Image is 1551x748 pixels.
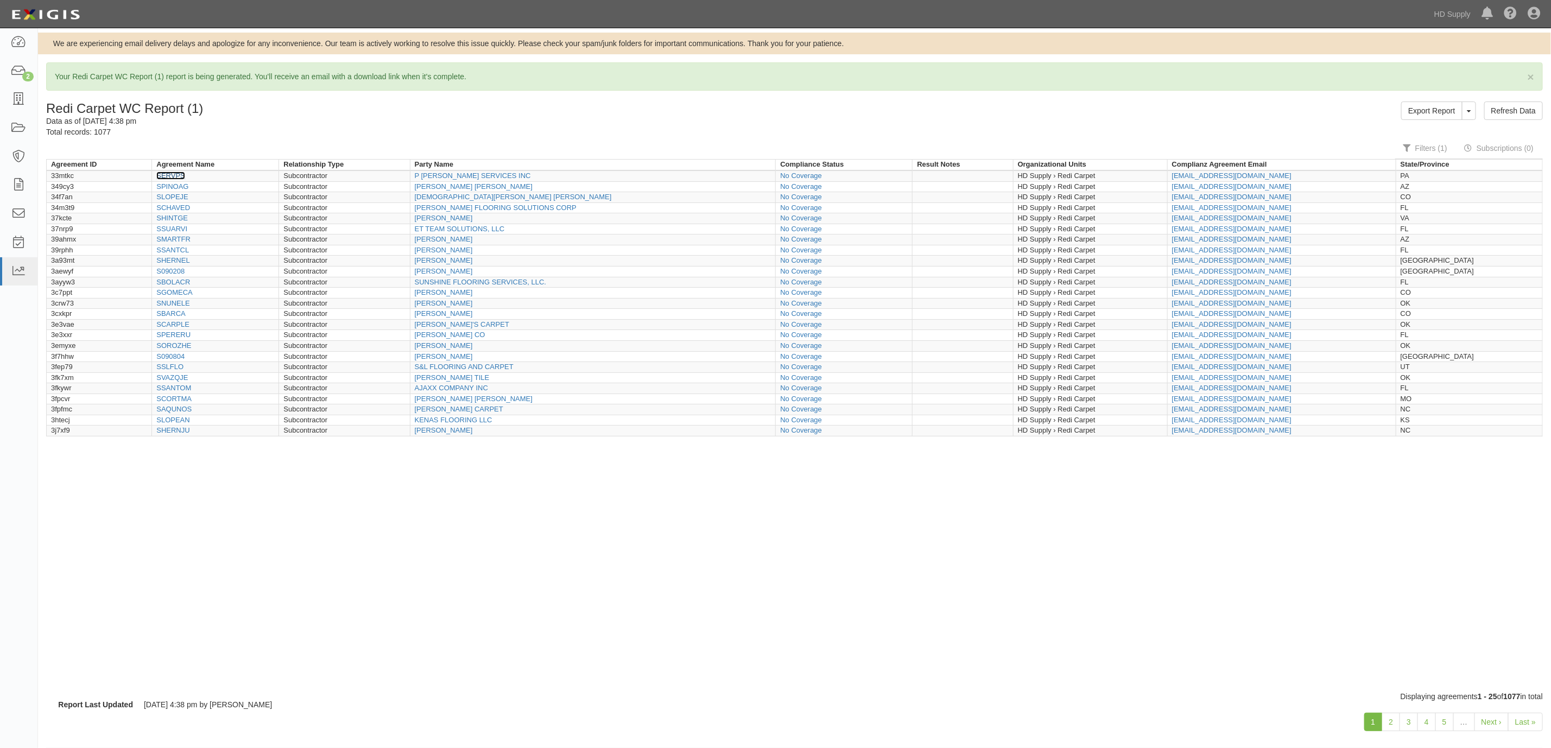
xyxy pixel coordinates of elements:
[1528,71,1534,83] span: ×
[415,405,503,413] a: [PERSON_NAME] CARPET
[46,699,133,710] dt: Report Last Updated
[156,172,185,180] a: SERVPS
[415,267,473,275] a: [PERSON_NAME]
[1013,170,1167,181] td: HD Supply › Redi Carpet
[46,102,787,116] h1: Redi Carpet WC Report (1)
[38,38,1551,49] div: We are experiencing email delivery delays and apologize for any inconvenience. Our team is active...
[47,415,152,426] td: 3htecj
[780,373,822,382] a: No Coverage
[1013,224,1167,234] td: HD Supply › Redi Carpet
[47,351,152,362] td: 3f7hhw
[1484,102,1543,120] a: Refresh Data
[156,426,189,434] a: SHERNJU
[1172,341,1292,350] a: [EMAIL_ADDRESS][DOMAIN_NAME]
[1018,160,1086,170] div: Organizational Units
[1172,235,1292,243] a: [EMAIL_ADDRESS][DOMAIN_NAME]
[1172,204,1292,212] a: [EMAIL_ADDRESS][DOMAIN_NAME]
[1396,213,1542,224] td: VA
[47,426,152,436] td: 3j7xf9
[1013,277,1167,288] td: HD Supply › Redi Carpet
[55,71,1534,82] p: Your Redi Carpet WC Report (1) report is being generated. You'll receive an email with a download...
[415,225,505,233] a: ET TEAM SOLUTIONS, LLC
[1172,160,1267,170] div: Complianz Agreement Email
[415,160,454,170] div: Party Name
[780,214,822,222] a: No Coverage
[1396,330,1542,341] td: FL
[46,126,787,137] div: Total records: 1077
[1435,713,1454,731] a: 5
[1396,319,1542,330] td: OK
[415,172,531,180] a: P [PERSON_NAME] SERVICES INC
[415,341,473,350] a: [PERSON_NAME]
[47,362,152,373] td: 3fep79
[1396,404,1542,415] td: NC
[8,5,83,24] img: logo-5460c22ac91f19d4615b14bd174203de0afe785f0fc80cf4dbbc73dc1793850b.png
[780,246,822,254] a: No Coverage
[47,340,152,351] td: 3emyxe
[1172,225,1292,233] a: [EMAIL_ADDRESS][DOMAIN_NAME]
[47,288,152,299] td: 3c7ppt
[47,372,152,383] td: 3fk7xm
[1396,181,1542,192] td: AZ
[279,202,410,213] td: Subcontractor
[780,235,822,243] a: No Coverage
[1401,102,1462,120] a: Export Report
[1528,71,1534,83] button: Close
[1013,256,1167,267] td: HD Supply › Redi Carpet
[47,213,152,224] td: 37kcte
[156,416,189,424] a: SLOPEAN
[668,691,1551,702] div: Displaying agreements of in total
[1396,298,1542,309] td: OK
[1013,202,1167,213] td: HD Supply › Redi Carpet
[415,278,547,286] a: SUNSHINE FLOORING SERVICES, LLC.
[279,298,410,309] td: Subcontractor
[279,426,410,436] td: Subcontractor
[415,320,509,328] a: [PERSON_NAME]'S CARPET
[1013,330,1167,341] td: HD Supply › Redi Carpet
[1396,383,1542,394] td: FL
[415,331,485,339] a: [PERSON_NAME] CO
[780,331,822,339] a: No Coverage
[1396,340,1542,351] td: OK
[1013,298,1167,309] td: HD Supply › Redi Carpet
[156,204,190,212] a: SCHAVED
[279,256,410,267] td: Subcontractor
[156,363,183,371] a: SSLFLO
[415,235,473,243] a: [PERSON_NAME]
[780,225,822,233] a: No Coverage
[156,309,185,318] a: SBARCA
[156,299,189,307] a: SNUNELE
[1013,415,1167,426] td: HD Supply › Redi Carpet
[47,383,152,394] td: 3fkywr
[780,426,822,434] a: No Coverage
[1396,192,1542,203] td: CO
[1504,692,1521,701] b: 1077
[1013,340,1167,351] td: HD Supply › Redi Carpet
[1396,362,1542,373] td: UT
[780,256,822,264] a: No Coverage
[156,182,188,191] a: SPINOAG
[279,288,410,299] td: Subcontractor
[156,193,188,201] a: SLOPEJE
[1013,319,1167,330] td: HD Supply › Redi Carpet
[780,182,822,191] a: No Coverage
[47,234,152,245] td: 39ahmx
[1172,246,1292,254] a: [EMAIL_ADDRESS][DOMAIN_NAME]
[415,288,473,296] a: [PERSON_NAME]
[415,395,533,403] a: [PERSON_NAME] [PERSON_NAME]
[415,256,473,264] a: [PERSON_NAME]
[279,415,410,426] td: Subcontractor
[1013,267,1167,277] td: HD Supply › Redi Carpet
[1474,713,1509,731] a: Next ›
[279,213,410,224] td: Subcontractor
[156,352,185,360] a: S090804
[1172,299,1292,307] a: [EMAIL_ADDRESS][DOMAIN_NAME]
[279,383,410,394] td: Subcontractor
[22,72,34,81] div: 2
[156,235,191,243] a: SMARTFR
[156,288,192,296] a: SGOMECA
[1396,288,1542,299] td: CO
[917,160,960,170] div: Result Notes
[47,277,152,288] td: 3ayyw3
[1396,351,1542,362] td: [GEOGRAPHIC_DATA]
